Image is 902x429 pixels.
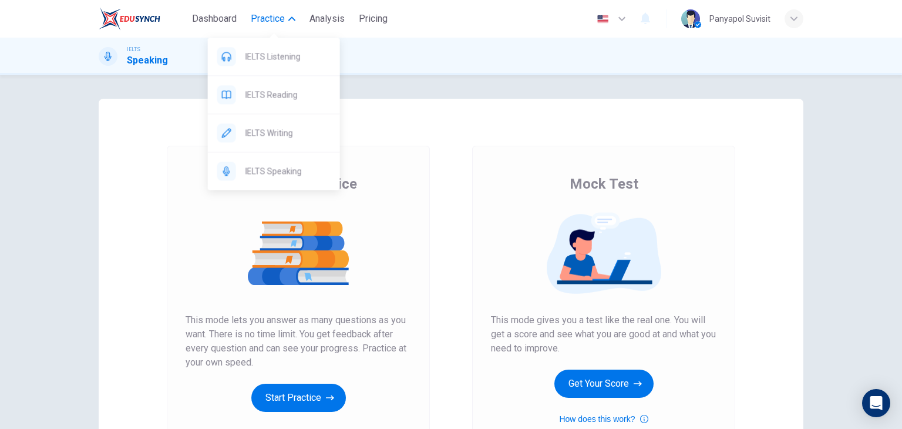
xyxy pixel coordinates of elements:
[208,38,340,75] div: IELTS Listening
[208,152,340,190] div: IELTS Speaking
[709,12,770,26] div: Panyapol Suvisit
[186,313,411,370] span: This mode lets you answer as many questions as you want. There is no time limit. You get feedback...
[245,49,331,63] span: IELTS Listening
[570,175,638,193] span: Mock Test
[354,8,392,29] button: Pricing
[208,114,340,152] div: IELTS Writing
[559,412,648,426] button: How does this work?
[491,313,716,356] span: This mode gives you a test like the real one. You will get a score and see what you are good at a...
[251,384,346,412] button: Start Practice
[208,76,340,113] div: IELTS Reading
[681,9,700,28] img: Profile picture
[245,164,331,178] span: IELTS Speaking
[127,45,140,53] span: IELTS
[595,15,610,24] img: en
[127,53,168,68] h1: Speaking
[187,8,241,29] button: Dashboard
[192,12,237,26] span: Dashboard
[305,8,349,29] button: Analysis
[554,370,654,398] button: Get Your Score
[246,8,300,29] button: Practice
[99,7,160,31] img: EduSynch logo
[99,7,187,31] a: EduSynch logo
[359,12,388,26] span: Pricing
[245,126,331,140] span: IELTS Writing
[251,12,285,26] span: Practice
[309,12,345,26] span: Analysis
[862,389,890,417] div: Open Intercom Messenger
[245,88,331,102] span: IELTS Reading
